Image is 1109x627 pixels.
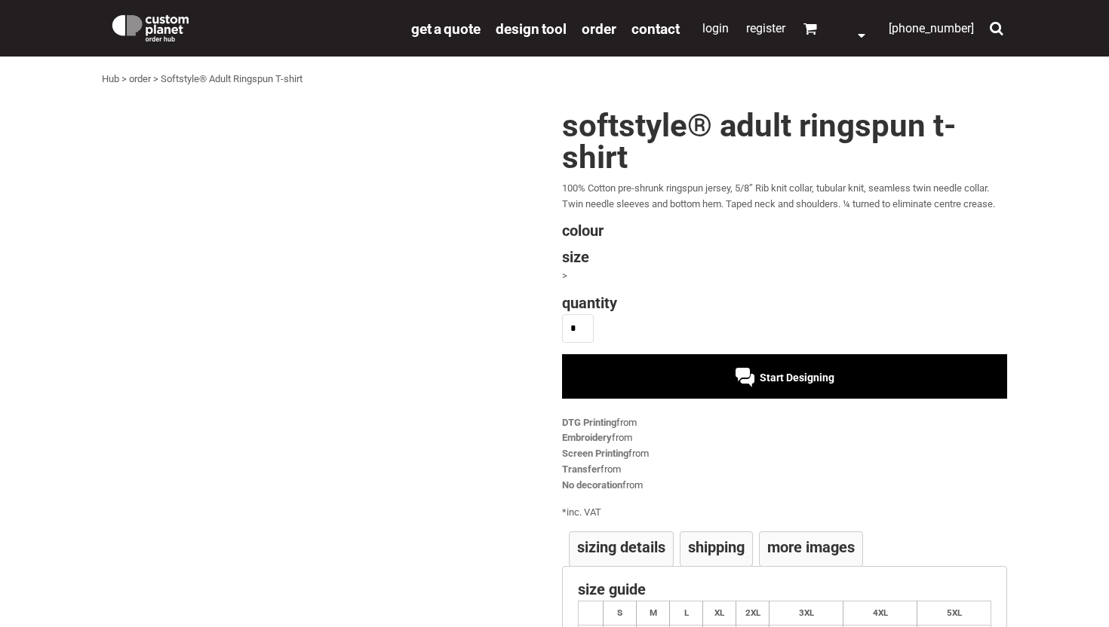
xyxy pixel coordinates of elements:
th: XL [703,601,736,625]
img: Custom Planet [109,11,192,41]
p: 100% Cotton pre-shrunk ringspun jersey, 5/8” Rib knit collar, tubular knit, seamless twin needle ... [562,181,1007,213]
th: L [670,601,703,625]
a: Hub [102,73,119,84]
span: Contact [631,20,680,38]
h4: More Images [767,540,855,555]
a: No decoration [562,479,622,491]
h4: Sizing Details [577,540,665,555]
div: from [562,478,1007,494]
th: 5XL [917,601,991,625]
a: Transfer [562,463,601,475]
th: M [637,601,670,625]
div: from [562,430,1007,446]
div: inc. VAT [562,505,1007,521]
h4: Size Guide [578,582,991,597]
a: Login [702,21,729,35]
span: get a quote [411,20,481,38]
th: 3XL [770,601,843,625]
th: 4XL [843,601,917,625]
div: from [562,415,1007,431]
a: order [582,20,616,37]
a: order [129,73,151,84]
a: Screen Printing [562,448,628,459]
a: Embroidery [562,432,612,443]
h4: Size [562,249,1007,265]
div: from [562,462,1007,478]
a: design tool [496,20,567,37]
div: > [121,72,127,87]
div: > [562,268,1007,284]
th: 2XL [736,601,770,625]
a: DTG Printing [562,417,616,428]
span: Start Designing [760,372,834,384]
span: design tool [496,20,567,38]
a: get a quote [411,20,481,37]
h4: Quantity [562,295,1007,310]
th: S [604,601,637,625]
h4: Colour [562,223,1007,238]
h1: Softstyle® Adult Ringspun T-shirt [562,110,1007,173]
a: Register [746,21,785,35]
div: Softstyle® Adult Ringspun T-shirt [161,72,303,87]
a: Custom Planet [102,4,404,49]
span: [PHONE_NUMBER] [889,21,974,35]
div: from [562,446,1007,462]
div: > [153,72,158,87]
a: Contact [631,20,680,37]
h4: Shipping [688,540,745,555]
span: order [582,20,616,38]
